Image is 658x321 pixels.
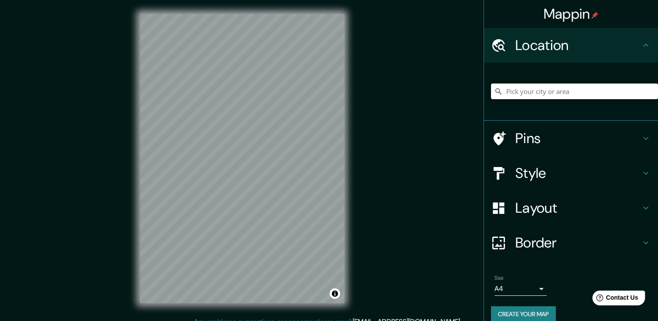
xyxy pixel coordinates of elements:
[494,282,547,296] div: A4
[515,164,641,182] h4: Style
[544,5,599,23] h4: Mappin
[515,199,641,217] h4: Layout
[515,37,641,54] h4: Location
[591,12,598,19] img: pin-icon.png
[140,14,344,303] canvas: Map
[484,156,658,191] div: Style
[515,130,641,147] h4: Pins
[494,274,504,282] label: Size
[484,121,658,156] div: Pins
[330,288,340,299] button: Toggle attribution
[484,225,658,260] div: Border
[515,234,641,251] h4: Border
[491,84,658,99] input: Pick your city or area
[484,28,658,63] div: Location
[581,287,648,311] iframe: Help widget launcher
[484,191,658,225] div: Layout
